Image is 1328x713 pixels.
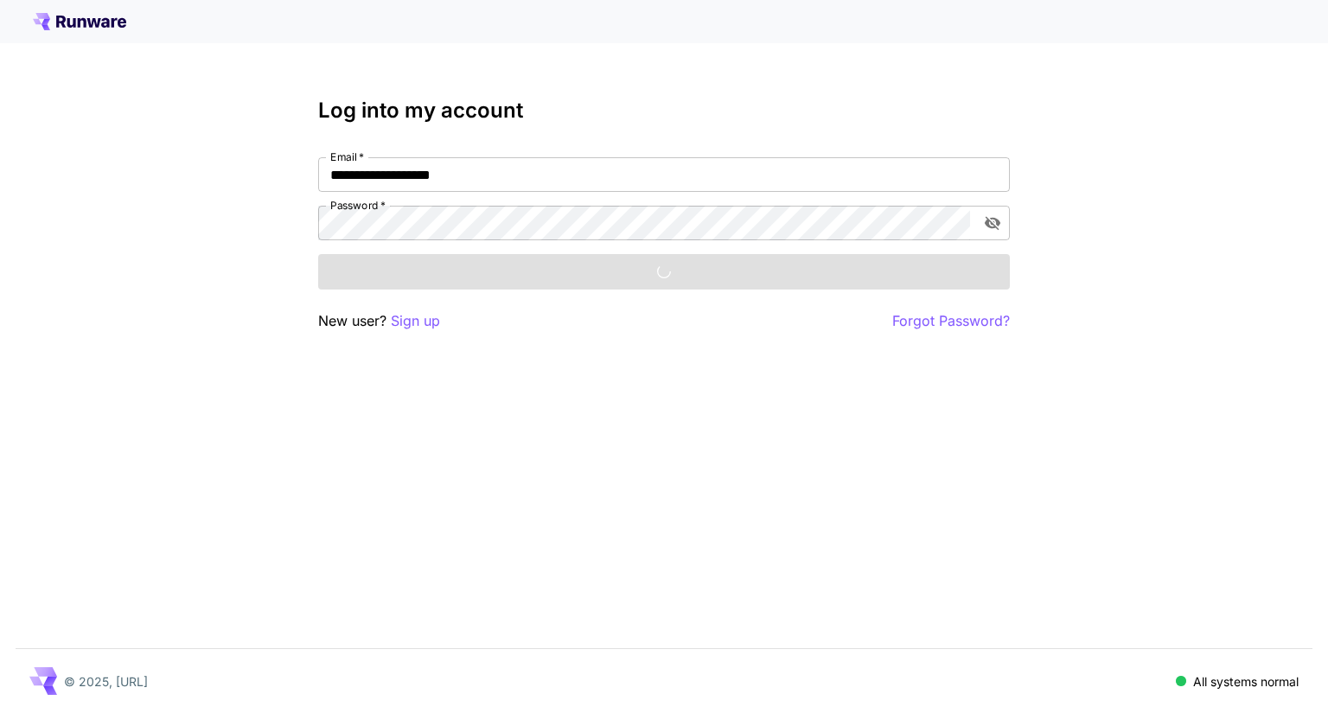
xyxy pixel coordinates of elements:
[330,198,386,213] label: Password
[64,672,148,691] p: © 2025, [URL]
[318,99,1010,123] h3: Log into my account
[977,207,1008,239] button: toggle password visibility
[1193,672,1299,691] p: All systems normal
[318,310,440,332] p: New user?
[892,310,1010,332] button: Forgot Password?
[330,150,364,164] label: Email
[391,310,440,332] button: Sign up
